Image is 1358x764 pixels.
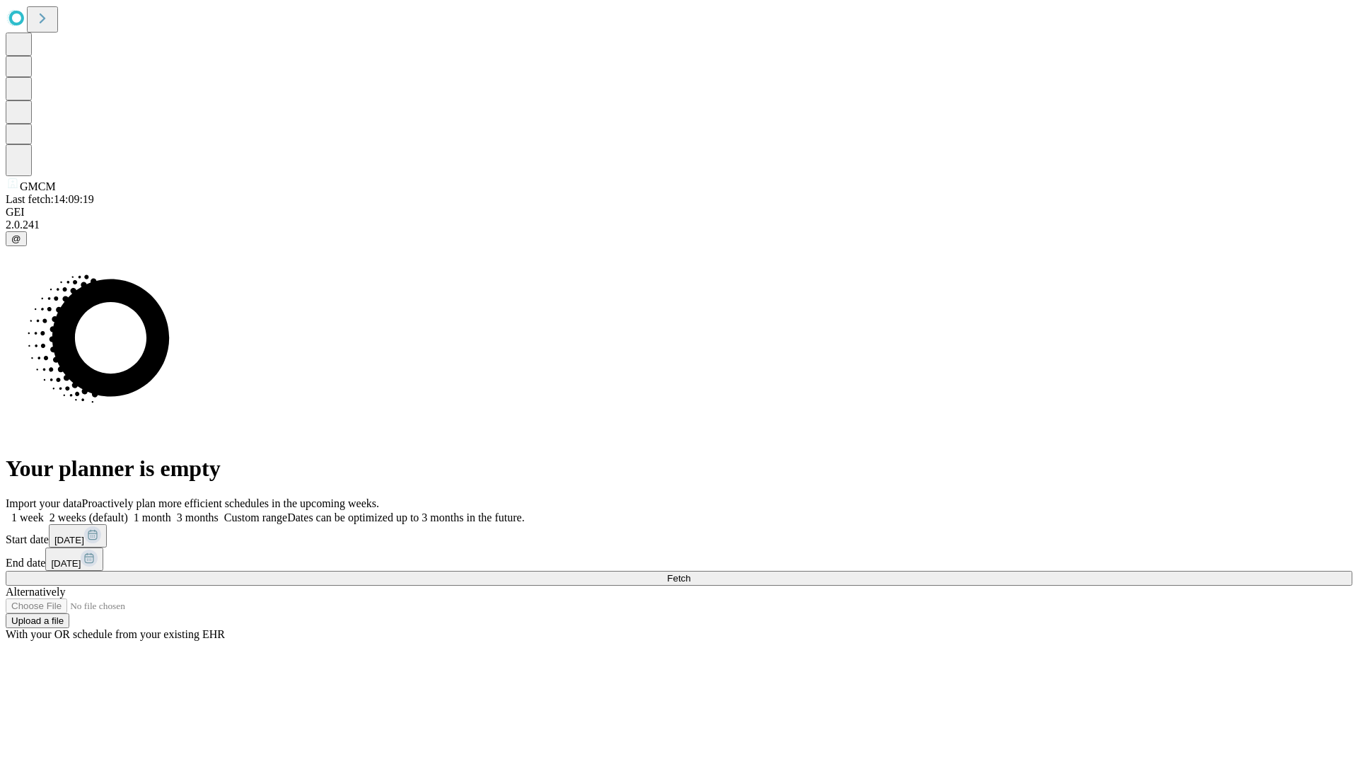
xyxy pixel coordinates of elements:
[51,558,81,569] span: [DATE]
[224,511,287,523] span: Custom range
[287,511,524,523] span: Dates can be optimized up to 3 months in the future.
[177,511,219,523] span: 3 months
[667,573,690,584] span: Fetch
[6,206,1352,219] div: GEI
[50,511,128,523] span: 2 weeks (default)
[6,548,1352,571] div: End date
[6,231,27,246] button: @
[6,219,1352,231] div: 2.0.241
[6,524,1352,548] div: Start date
[6,586,65,598] span: Alternatively
[6,497,82,509] span: Import your data
[6,456,1352,482] h1: Your planner is empty
[6,613,69,628] button: Upload a file
[82,497,379,509] span: Proactively plan more efficient schedules in the upcoming weeks.
[6,571,1352,586] button: Fetch
[49,524,107,548] button: [DATE]
[11,233,21,244] span: @
[54,535,84,545] span: [DATE]
[6,193,94,205] span: Last fetch: 14:09:19
[134,511,171,523] span: 1 month
[20,180,56,192] span: GMCM
[6,628,225,640] span: With your OR schedule from your existing EHR
[45,548,103,571] button: [DATE]
[11,511,44,523] span: 1 week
